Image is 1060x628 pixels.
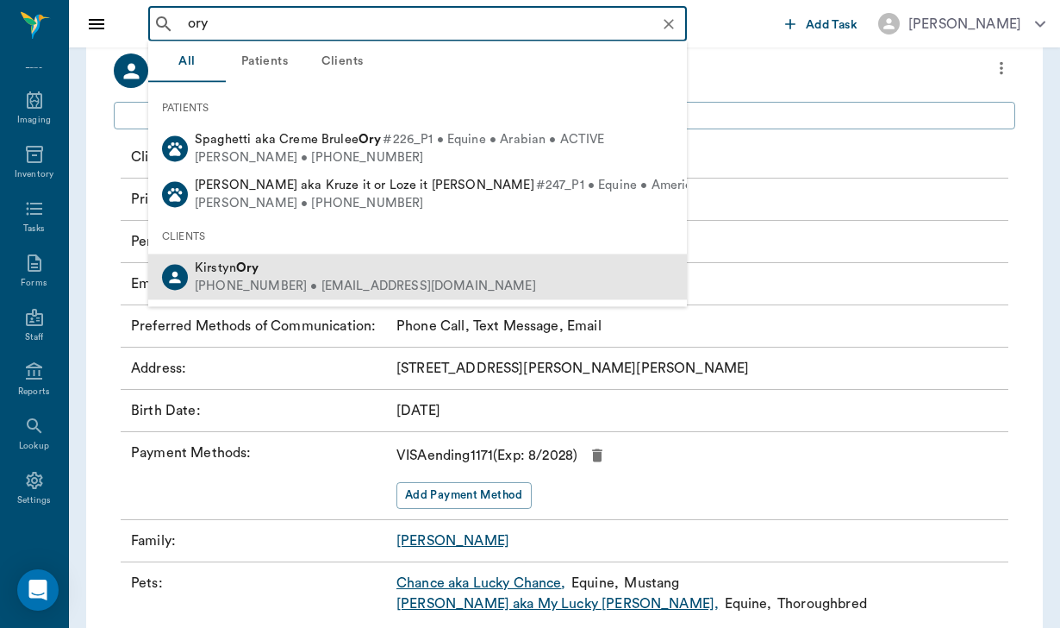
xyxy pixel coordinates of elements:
[777,593,867,614] p: Thoroughbred
[396,482,532,509] button: Add Payment Method
[131,358,390,379] p: Address :
[17,569,59,611] div: Open Intercom Messenger
[396,445,577,466] p: VISA ending 1171 (Exp: 8 / 2028 )
[536,177,852,195] span: #247_P1 • Equine • American Quarter Horse • ACTIVE
[19,440,49,453] div: Lookup
[17,114,51,127] div: Imaging
[396,593,719,614] a: [PERSON_NAME] aka My Lucky [PERSON_NAME],
[624,573,679,593] p: Mustang
[236,261,259,273] b: Ory
[396,316,602,336] p: Phone Call, Text Message, Email
[195,277,536,295] div: [PHONE_NUMBER] • [EMAIL_ADDRESS][DOMAIN_NAME]
[383,131,604,149] span: #226_P1 • Equine • Arabian • ACTIVE
[131,273,390,294] p: Email :
[725,593,772,614] p: Equine ,
[131,316,390,336] p: Preferred Methods of Communication :
[195,133,381,146] span: Spaghetti aka Creme Brulee
[396,573,566,593] a: Chance aka Lucky Chance,
[571,573,619,593] p: Equine ,
[114,102,1015,129] button: Add client Special Care Note
[15,168,53,181] div: Inventory
[657,12,681,36] button: Clear
[181,12,682,36] input: Search
[396,400,440,421] p: [DATE]
[148,90,687,126] div: PATIENTS
[195,261,259,273] span: Kirstyn
[359,133,381,146] b: Ory
[988,53,1015,83] button: more
[17,494,52,507] div: Settings
[131,573,390,614] p: Pets :
[195,148,605,166] div: [PERSON_NAME] • [PHONE_NUMBER]
[131,231,390,252] p: Permission to text :
[195,195,851,213] div: [PERSON_NAME] • [PHONE_NUMBER]
[131,189,390,210] p: Primary Phone Number :
[18,386,50,399] div: Reports
[23,223,45,235] div: Tasks
[303,41,381,83] button: Clients
[148,41,226,83] button: All
[131,147,390,167] p: Client ID :
[195,179,534,192] span: [PERSON_NAME] aka Kruze it or Loze it [PERSON_NAME]
[21,277,47,290] div: Forms
[131,443,390,509] p: Payment Methods :
[226,41,303,83] button: Patients
[148,217,687,254] div: CLIENTS
[131,531,390,551] p: Family :
[396,534,509,548] a: [PERSON_NAME]
[396,358,749,379] p: [STREET_ADDRESS][PERSON_NAME][PERSON_NAME]
[131,400,390,421] p: Birth Date :
[778,8,864,40] button: Add Task
[25,331,43,344] div: Staff
[79,7,114,41] button: Close drawer
[864,8,1059,40] button: [PERSON_NAME]
[908,14,1021,35] div: [PERSON_NAME]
